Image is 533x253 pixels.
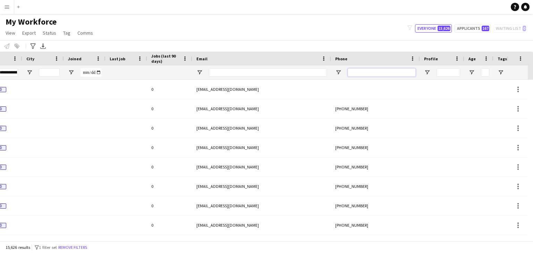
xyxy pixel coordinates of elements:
div: [PHONE_NUMBER] [331,177,420,196]
button: Everyone15,626 [415,24,452,33]
span: Age [468,56,476,61]
span: Comms [77,30,93,36]
span: Status [43,30,56,36]
span: Joined [68,56,82,61]
a: Comms [75,28,96,37]
div: 0 [147,196,192,215]
span: 167 [482,26,489,31]
button: Remove filters [57,244,88,251]
div: 0 [147,119,192,138]
div: [PHONE_NUMBER] [331,216,420,235]
div: [PHONE_NUMBER] [331,99,420,118]
span: My Workforce [6,17,57,27]
button: Open Filter Menu [26,69,33,76]
div: [PHONE_NUMBER] [331,196,420,215]
div: [EMAIL_ADDRESS][DOMAIN_NAME] [192,138,331,157]
button: Open Filter Menu [498,69,504,76]
div: 0 [147,157,192,176]
div: [EMAIL_ADDRESS][DOMAIN_NAME] [192,196,331,215]
span: Tag [63,30,70,36]
span: Email [196,56,208,61]
div: [PHONE_NUMBER] [331,138,420,157]
span: View [6,30,15,36]
span: Phone [335,56,347,61]
button: Open Filter Menu [335,69,341,76]
div: [EMAIL_ADDRESS][DOMAIN_NAME] [192,119,331,138]
span: Tags [498,56,507,61]
button: Open Filter Menu [68,69,74,76]
a: Status [40,28,59,37]
a: View [3,28,18,37]
a: Export [19,28,39,37]
span: Profile [424,56,438,61]
app-action-btn: Export XLSX [39,42,47,50]
span: 15,626 [438,26,450,31]
input: Age Filter Input [481,68,489,77]
div: [PHONE_NUMBER] [331,157,420,176]
input: Phone Filter Input [348,68,416,77]
input: Email Filter Input [209,68,327,77]
span: Last job [110,56,125,61]
div: 0 [147,177,192,196]
div: 0 [147,138,192,157]
a: Tag [60,28,73,37]
button: Open Filter Menu [424,69,430,76]
div: [EMAIL_ADDRESS][DOMAIN_NAME] [192,177,331,196]
input: Profile Filter Input [437,68,460,77]
div: 0 [147,99,192,118]
div: [EMAIL_ADDRESS][DOMAIN_NAME] [192,80,331,99]
span: 1 filter set [39,245,57,250]
span: Jobs (last 90 days) [151,53,180,64]
div: 0 [147,216,192,235]
div: [PHONE_NUMBER] [331,119,420,138]
button: Applicants167 [455,24,491,33]
button: Open Filter Menu [196,69,203,76]
div: [EMAIL_ADDRESS][DOMAIN_NAME] [192,157,331,176]
span: City [26,56,34,61]
input: City Filter Input [39,68,60,77]
span: Export [22,30,36,36]
div: [EMAIL_ADDRESS][DOMAIN_NAME] [192,99,331,118]
div: 0 [147,80,192,99]
app-action-btn: Advanced filters [29,42,37,50]
input: Joined Filter Input [81,68,101,77]
button: Open Filter Menu [468,69,475,76]
div: [EMAIL_ADDRESS][DOMAIN_NAME] [192,216,331,235]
